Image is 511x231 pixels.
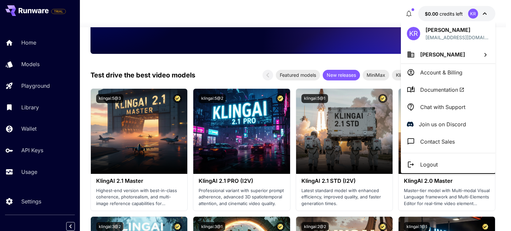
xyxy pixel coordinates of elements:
span: Documentation [420,86,464,94]
div: kalyanrambhukya69@gmail.com [426,34,489,41]
p: Join us on Discord [419,120,466,128]
p: Contact Sales [420,138,455,146]
div: KR [407,27,420,40]
button: [PERSON_NAME] [401,46,495,63]
p: [PERSON_NAME] [426,26,489,34]
p: [EMAIL_ADDRESS][DOMAIN_NAME] [426,34,489,41]
p: Logout [420,161,438,169]
p: Chat with Support [420,103,465,111]
span: [PERSON_NAME] [420,51,465,58]
p: Account & Billing [420,68,462,76]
